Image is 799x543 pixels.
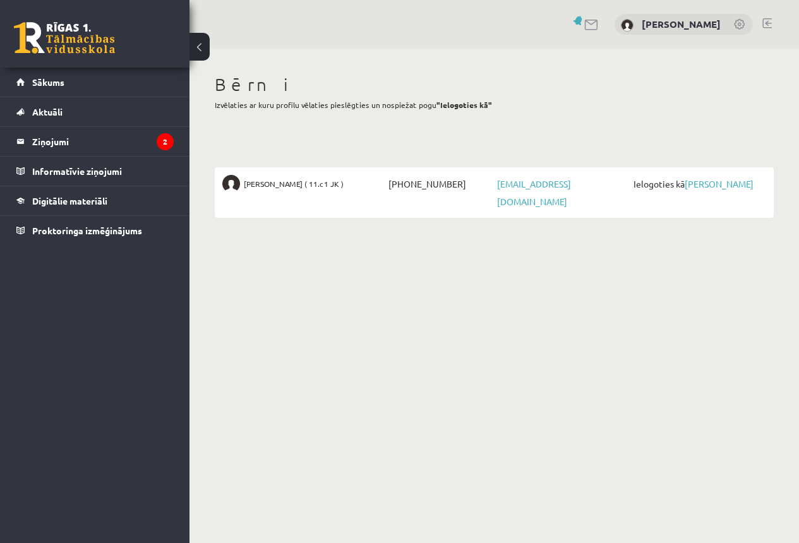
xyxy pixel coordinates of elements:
span: Aktuāli [32,106,63,117]
span: Digitālie materiāli [32,195,107,206]
a: Rīgas 1. Tālmācības vidusskola [14,22,115,54]
span: [PHONE_NUMBER] [385,175,494,193]
legend: Ziņojumi [32,127,174,156]
b: "Ielogoties kā" [436,100,492,110]
a: Informatīvie ziņojumi [16,157,174,186]
span: Sākums [32,76,64,88]
img: Marija Gaiča [621,19,634,32]
a: [PERSON_NAME] [685,178,754,189]
i: 2 [157,133,174,150]
h1: Bērni [215,74,774,95]
a: Proktoringa izmēģinājums [16,216,174,245]
a: Aktuāli [16,97,174,126]
span: [PERSON_NAME] ( 11.c1 JK ) [244,175,344,193]
img: Filips Gaičs [222,175,240,193]
a: Ziņojumi2 [16,127,174,156]
span: Proktoringa izmēģinājums [32,225,142,236]
a: Digitālie materiāli [16,186,174,215]
legend: Informatīvie ziņojumi [32,157,174,186]
a: [EMAIL_ADDRESS][DOMAIN_NAME] [497,178,571,207]
a: [PERSON_NAME] [642,18,721,30]
p: Izvēlaties ar kuru profilu vēlaties pieslēgties un nospiežat pogu [215,99,774,110]
span: Ielogoties kā [630,175,766,193]
a: Sākums [16,68,174,97]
